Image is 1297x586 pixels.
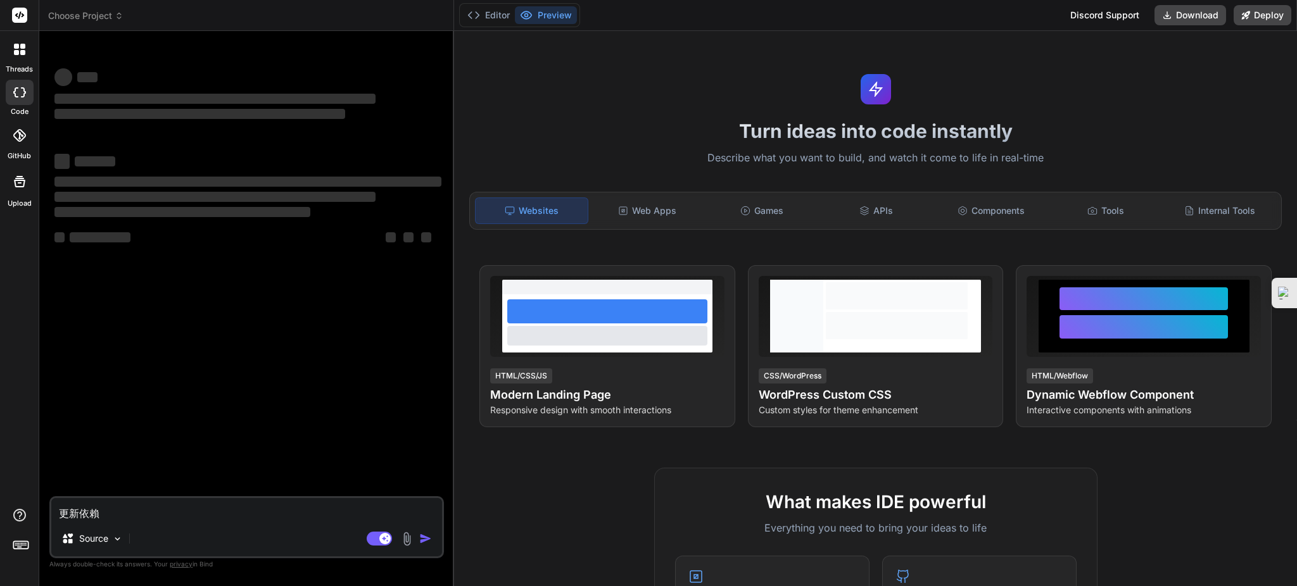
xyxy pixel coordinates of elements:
[54,94,376,104] span: ‌
[462,6,515,24] button: Editor
[400,532,414,546] img: attachment
[51,498,442,521] textarea: 更新依賴
[54,207,310,217] span: ‌
[705,197,818,224] div: Games
[8,151,31,161] label: GitHub
[8,198,32,209] label: Upload
[490,404,724,416] p: Responsive design with smooth interactions
[386,232,396,242] span: ‌
[54,109,345,119] span: ‌
[759,368,826,383] div: CSS/WordPress
[54,232,65,242] span: ‌
[1164,197,1276,224] div: Internal Tools
[1049,197,1161,224] div: Tools
[475,197,588,224] div: Websites
[1155,5,1226,25] button: Download
[403,232,414,242] span: ‌
[48,9,123,22] span: Choose Project
[462,150,1289,166] p: Describe what you want to build, and watch it come to life in real-time
[675,489,1077,515] h2: What makes IDE powerful
[75,156,115,166] span: ‌
[1027,368,1093,383] div: HTML/Webflow
[79,532,108,545] p: Source
[490,368,552,383] div: HTML/CSS/JS
[759,386,993,404] h4: WordPress Custom CSS
[1234,5,1291,25] button: Deploy
[935,197,1047,224] div: Components
[675,520,1077,535] p: Everything you need to bring your ideas to life
[421,232,431,242] span: ‌
[77,72,98,82] span: ‌
[515,6,577,24] button: Preview
[54,192,376,202] span: ‌
[462,120,1289,142] h1: Turn ideas into code instantly
[591,197,703,224] div: Web Apps
[54,154,70,169] span: ‌
[70,232,130,242] span: ‌
[49,558,444,570] p: Always double-check its answers. Your in Bind
[54,68,72,86] span: ‌
[54,177,441,187] span: ‌
[170,560,193,568] span: privacy
[419,532,432,545] img: icon
[1063,5,1147,25] div: Discord Support
[820,197,932,224] div: APIs
[759,404,993,416] p: Custom styles for theme enhancement
[11,106,28,117] label: code
[6,64,33,75] label: threads
[490,386,724,404] h4: Modern Landing Page
[1027,386,1261,404] h4: Dynamic Webflow Component
[1027,404,1261,416] p: Interactive components with animations
[112,533,123,544] img: Pick Models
